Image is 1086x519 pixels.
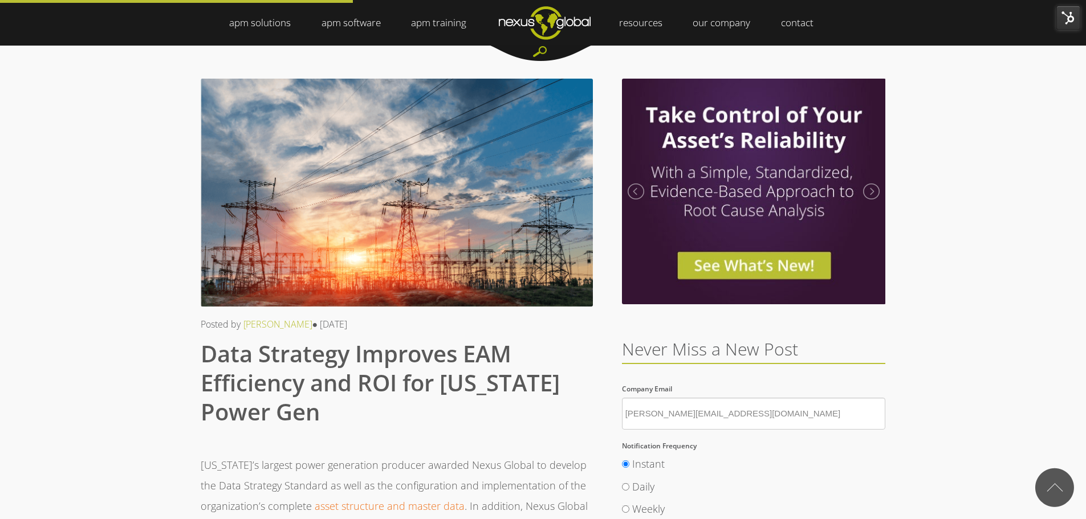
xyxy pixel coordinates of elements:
[622,384,672,394] span: Company Email
[201,338,560,427] span: Data Strategy Improves EAM Efficiency and ROI for [US_STATE] Power Gen
[622,398,886,430] input: Company Email
[201,318,241,330] span: Posted by
[243,318,312,330] a: [PERSON_NAME]
[622,483,629,491] input: Daily
[622,505,629,513] input: Weekly
[622,441,697,451] span: Notification Frequency
[632,480,654,493] span: Daily
[632,502,665,516] span: Weekly
[622,337,798,361] span: Never Miss a New Post
[622,79,886,304] img: Investigation Optimzier
[315,499,465,513] a: asset structure and master data
[1056,6,1080,30] img: HubSpot Tools Menu Toggle
[632,457,665,471] span: Instant
[622,460,629,468] input: Instant
[312,318,347,330] span: ● [DATE]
